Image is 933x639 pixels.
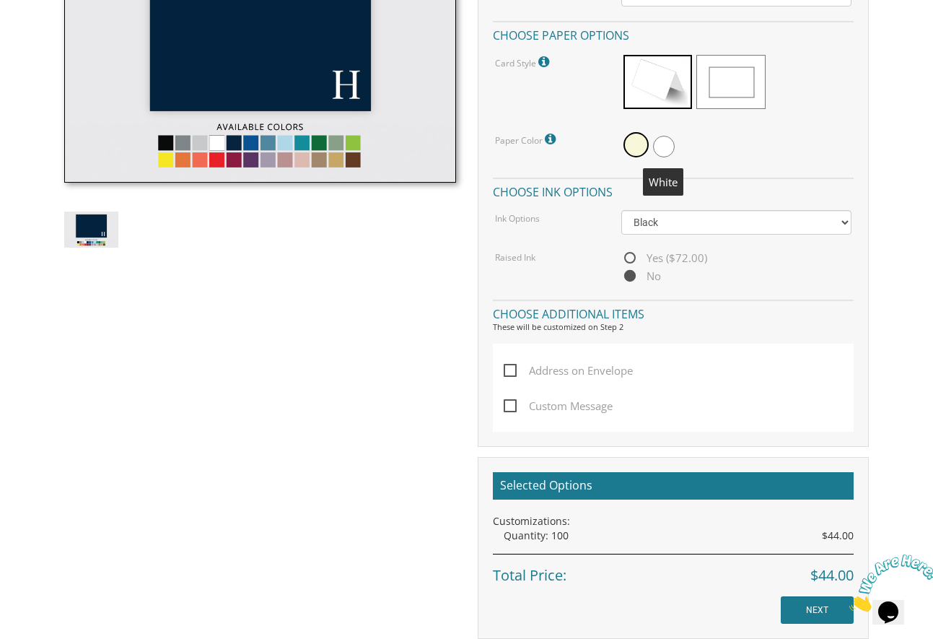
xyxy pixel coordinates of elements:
div: Quantity: 100 [504,529,854,543]
label: Raised Ink [495,251,535,264]
iframe: chat widget [844,549,933,617]
input: NEXT [781,596,854,624]
span: $44.00 [810,565,854,586]
span: Address on Envelope [504,362,633,380]
h4: Choose paper options [493,21,854,46]
label: Card Style [495,53,553,71]
h2: Selected Options [493,472,854,500]
h4: Choose additional items [493,300,854,325]
img: style-11.jpg [64,212,118,247]
span: $44.00 [822,529,854,543]
h4: Choose ink options [493,178,854,203]
div: These will be customized on Step 2 [493,321,854,333]
span: Yes ($72.00) [621,249,707,267]
label: Ink Options [495,212,540,225]
span: Custom Message [504,397,613,415]
label: Paper Color [495,130,559,149]
span: No [621,267,661,285]
div: Customizations: [493,514,854,529]
div: Total Price: [493,554,854,586]
img: Chat attention grabber [6,6,95,63]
